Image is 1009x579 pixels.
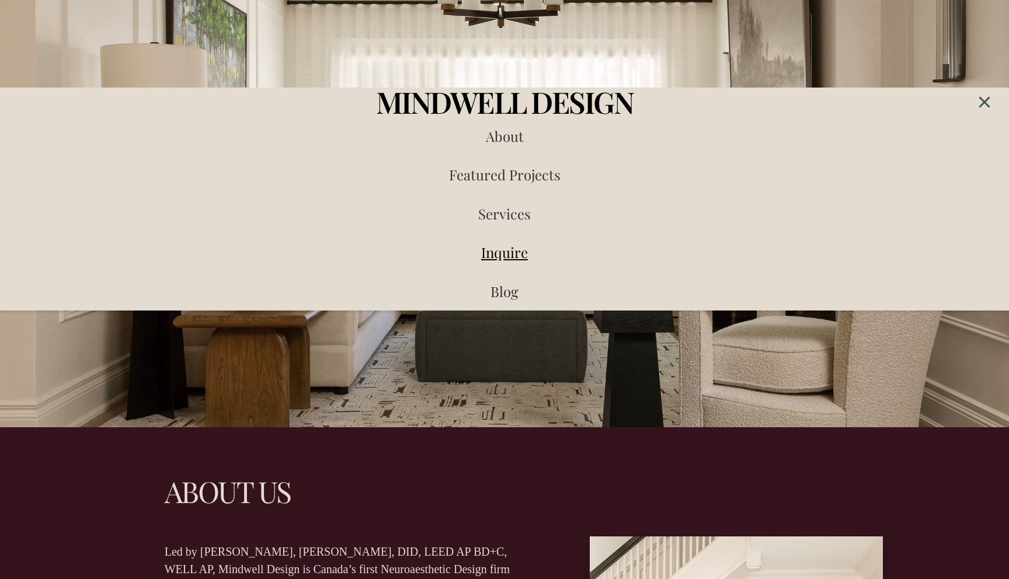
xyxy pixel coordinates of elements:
span: About [486,127,524,145]
a: Menu [968,88,1001,117]
a: About [9,117,1000,155]
a: Services [9,194,1000,233]
a: Featured Projects [9,155,1000,194]
a: Inquire [9,233,1000,271]
h1: About Us [165,474,291,509]
span: Services [478,204,531,223]
span: MINDWELL DESIGN [376,82,633,121]
span: Blog [490,282,519,301]
a: Blog [9,272,1000,311]
span: Featured Projects [449,165,561,184]
span: Inquire [481,243,528,261]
